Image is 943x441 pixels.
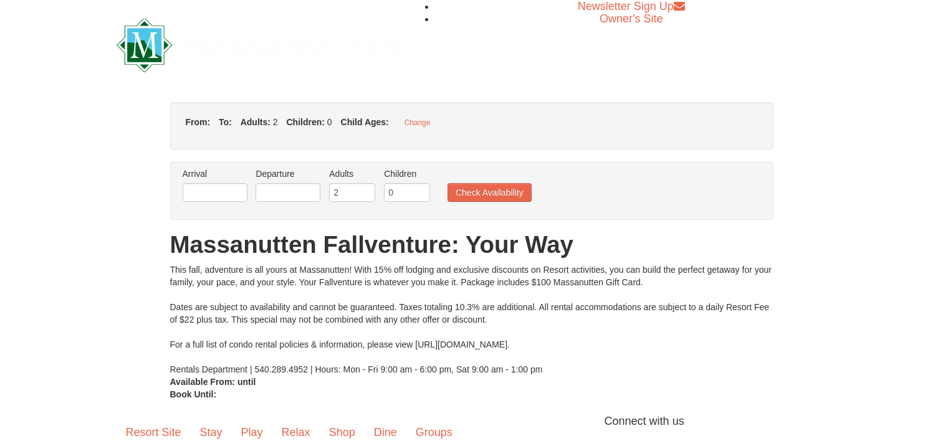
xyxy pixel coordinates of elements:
div: This fall, adventure is all yours at Massanutten! With 15% off lodging and exclusive discounts on... [170,263,773,376]
label: Children [384,168,430,180]
strong: Available From: [170,377,236,387]
strong: Child Ages: [341,117,389,127]
strong: To: [219,117,232,127]
label: Departure [256,168,320,180]
button: Change [398,115,438,131]
strong: Book Until: [170,389,217,399]
img: Massanutten Resort Logo [117,18,402,72]
span: 2 [273,117,278,127]
span: 0 [327,117,332,127]
strong: Children: [286,117,324,127]
strong: Adults: [241,117,270,127]
a: Owner's Site [600,12,663,25]
label: Adults [329,168,375,180]
strong: until [237,377,256,387]
h1: Massanutten Fallventure: Your Way [170,232,773,257]
a: Massanutten Resort [117,29,402,58]
label: Arrival [183,168,247,180]
strong: From: [186,117,211,127]
p: Connect with us [117,413,827,430]
button: Check Availability [448,183,532,202]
